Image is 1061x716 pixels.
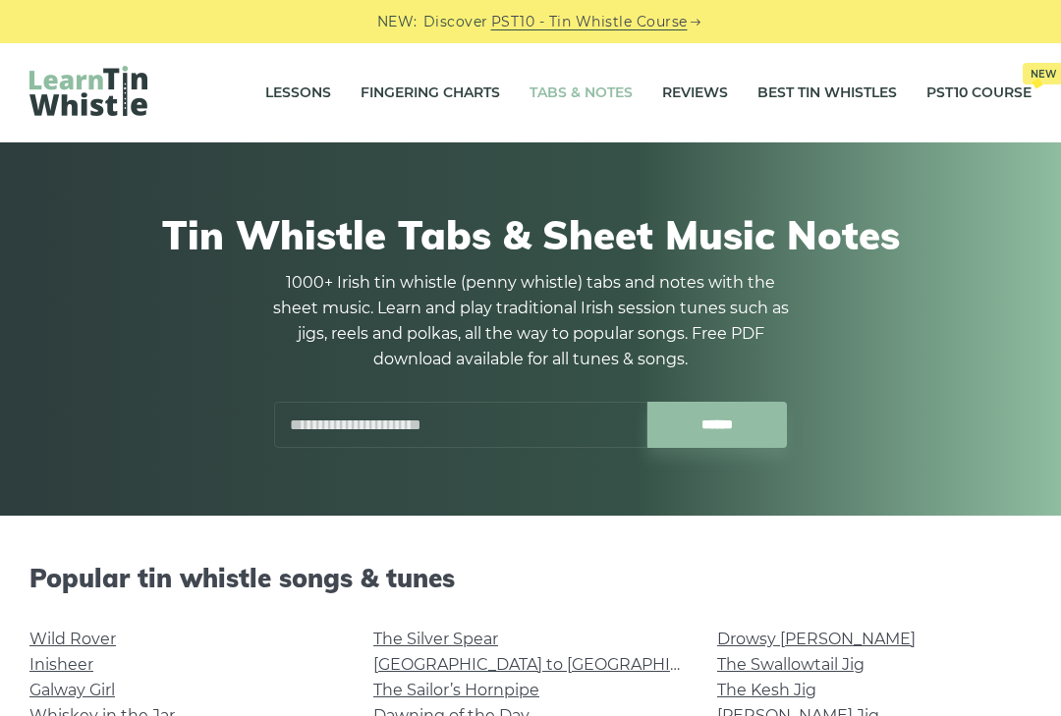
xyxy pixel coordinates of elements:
[757,69,897,118] a: Best Tin Whistles
[662,69,728,118] a: Reviews
[717,655,865,674] a: The Swallowtail Jig
[29,630,116,648] a: Wild Rover
[717,681,816,699] a: The Kesh Jig
[926,69,1032,118] a: PST10 CourseNew
[265,69,331,118] a: Lessons
[39,211,1022,258] h1: Tin Whistle Tabs & Sheet Music Notes
[717,630,916,648] a: Drowsy [PERSON_NAME]
[530,69,633,118] a: Tabs & Notes
[29,66,147,116] img: LearnTinWhistle.com
[29,655,93,674] a: Inisheer
[373,630,498,648] a: The Silver Spear
[373,655,736,674] a: [GEOGRAPHIC_DATA] to [GEOGRAPHIC_DATA]
[265,270,796,372] p: 1000+ Irish tin whistle (penny whistle) tabs and notes with the sheet music. Learn and play tradi...
[29,563,1032,593] h2: Popular tin whistle songs & tunes
[361,69,500,118] a: Fingering Charts
[373,681,539,699] a: The Sailor’s Hornpipe
[29,681,115,699] a: Galway Girl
